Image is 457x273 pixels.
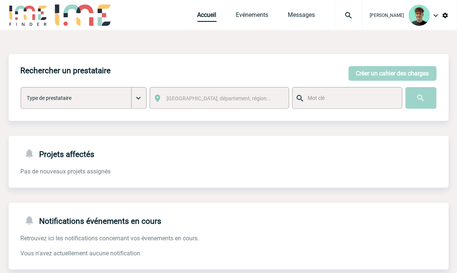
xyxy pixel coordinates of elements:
span: Pas de nouveaux projets assignés [21,168,111,175]
img: IME-Finder [9,5,48,26]
span: [GEOGRAPHIC_DATA], département, région... [167,95,271,101]
img: notifications-24-px-g.png [24,215,39,226]
span: Vous n'avez actuellement aucune notification [21,250,141,257]
img: 131612-0.png [409,5,430,26]
a: Evénements [236,11,269,22]
span: [PERSON_NAME] [370,13,404,18]
h4: Rechercher un prestataire [21,66,111,75]
a: Messages [288,11,315,22]
input: Mot clé [306,93,395,103]
h4: Notifications événements en cours [21,215,162,226]
span: Retrouvez ici les notifications concernant vos évenements en cours. [21,235,199,242]
a: Accueil [197,11,217,22]
input: Submit [405,87,437,109]
h4: Projets affectés [21,148,95,159]
img: notifications-24-px-g.png [24,148,39,159]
